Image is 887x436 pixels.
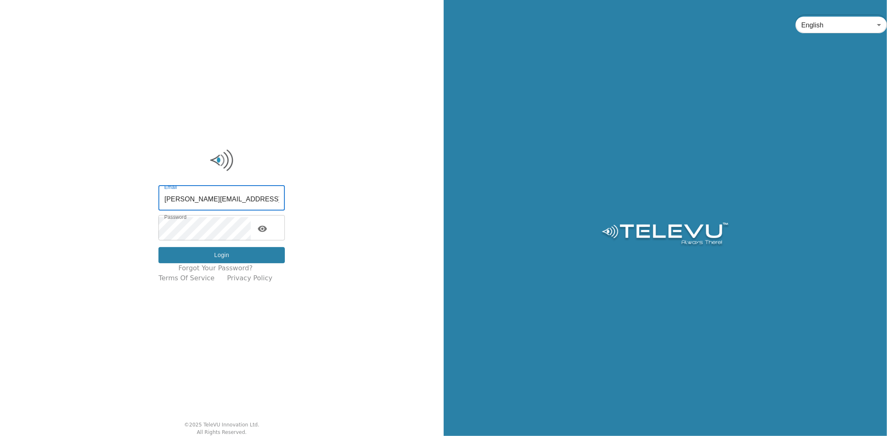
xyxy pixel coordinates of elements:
[158,247,285,263] button: Login
[227,273,272,283] a: Privacy Policy
[178,263,253,273] a: Forgot your password?
[254,220,271,237] button: toggle password visibility
[184,421,259,429] div: © 2025 TeleVU Innovation Ltd.
[796,13,887,37] div: English
[158,148,285,173] img: Logo
[158,273,215,283] a: Terms of Service
[197,429,247,436] div: All Rights Reserved.
[600,223,730,247] img: Logo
